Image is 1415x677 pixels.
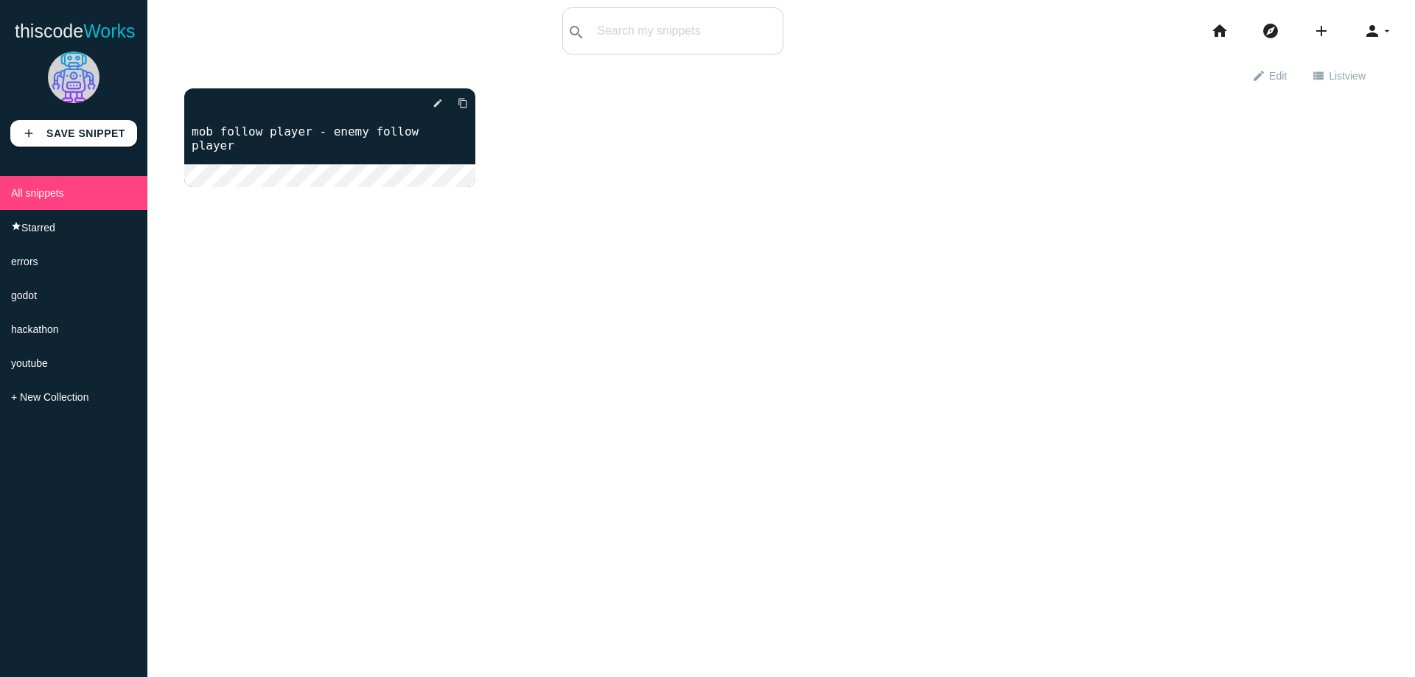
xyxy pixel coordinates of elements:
i: content_copy [458,90,468,116]
i: home [1211,7,1229,55]
a: edit [421,90,443,116]
span: errors [11,256,38,267]
i: edit [1252,63,1265,88]
i: add [22,120,35,147]
span: Edit [1269,63,1287,88]
i: view_list [1312,63,1325,88]
button: search [563,8,590,54]
i: star [11,221,21,231]
input: Search my snippets [590,15,783,46]
span: Works [83,21,135,41]
a: thiscodeWorks [15,7,136,55]
a: addSave Snippet [10,120,137,147]
a: mob follow player - enemy follow player [184,123,475,154]
i: search [567,9,585,56]
span: youtube [11,357,48,369]
span: view [1345,70,1366,82]
a: Copy to Clipboard [446,90,468,116]
i: edit [433,90,443,116]
span: List [1329,63,1366,88]
a: view_listListview [1299,62,1378,88]
span: godot [11,290,37,301]
img: robot.png [48,52,99,103]
span: + New Collection [11,391,88,403]
a: editEdit [1240,62,1299,88]
span: hackathon [11,323,59,335]
i: person [1363,7,1381,55]
span: Starred [21,222,55,234]
i: arrow_drop_down [1381,7,1393,55]
b: Save Snippet [46,127,125,139]
i: explore [1262,7,1279,55]
i: add [1313,7,1330,55]
span: All snippets [11,187,64,199]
